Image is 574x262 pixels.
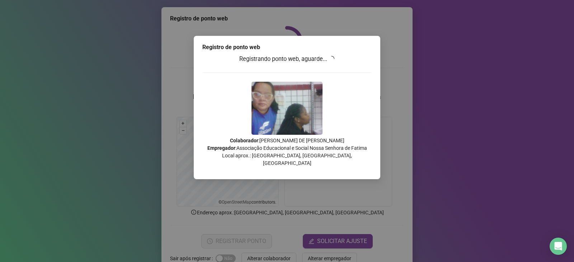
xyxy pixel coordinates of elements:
[202,43,372,52] div: Registro de ponto web
[202,54,372,64] h3: Registrando ponto web, aguarde...
[550,238,567,255] div: Open Intercom Messenger
[329,56,334,62] span: loading
[251,82,323,135] img: Z
[202,137,372,167] p: : [PERSON_NAME] DE [PERSON_NAME] : Associação Educacional e Social Nossa Senhora de Fatima Local ...
[207,145,235,151] strong: Empregador
[230,138,258,143] strong: Colaborador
